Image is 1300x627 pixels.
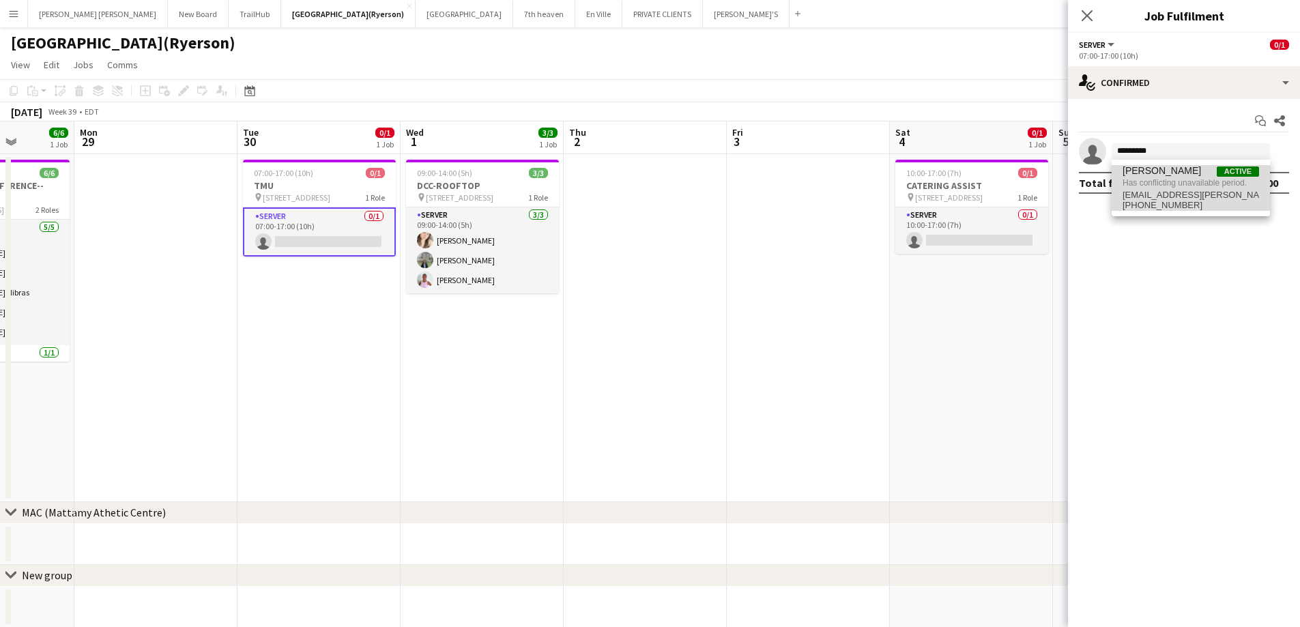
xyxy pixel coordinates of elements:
[365,192,385,203] span: 1 Role
[254,168,313,178] span: 07:00-17:00 (10h)
[1068,66,1300,99] div: Confirmed
[107,59,138,71] span: Comms
[85,106,99,117] div: EDT
[38,56,65,74] a: Edit
[406,160,559,293] app-job-card: 09:00-14:00 (5h)3/3DCC-ROOFTOP [STREET_ADDRESS]1 RoleSERVER3/309:00-14:00 (5h)[PERSON_NAME][PERSO...
[263,192,330,203] span: [STREET_ADDRESS]
[102,56,143,74] a: Comms
[11,33,235,53] h1: [GEOGRAPHIC_DATA](Ryerson)
[49,128,68,138] span: 6/6
[895,160,1048,254] app-job-card: 10:00-17:00 (7h)0/1CATERING ASSIST [STREET_ADDRESS]1 RoleSERVER0/110:00-17:00 (7h)
[529,168,548,178] span: 3/3
[895,179,1048,192] h3: CATERING ASSIST
[241,134,259,149] span: 30
[1217,166,1259,177] span: Active
[1079,40,1116,50] button: SERVER
[417,168,472,178] span: 09:00-14:00 (5h)
[732,126,743,138] span: Fri
[895,126,910,138] span: Sat
[1028,128,1047,138] span: 0/1
[22,568,72,582] div: New group
[281,1,416,27] button: [GEOGRAPHIC_DATA](Ryerson)
[513,1,575,27] button: 7th heaven
[5,56,35,74] a: View
[1079,40,1106,50] span: SERVER
[895,207,1048,254] app-card-role: SERVER0/110:00-17:00 (7h)
[1018,168,1037,178] span: 0/1
[1123,165,1201,177] span: Antonella T. Almeida
[539,139,557,149] div: 1 Job
[11,59,30,71] span: View
[50,139,68,149] div: 1 Job
[1123,190,1259,201] span: antonella.t.almeida@hotmail.com
[575,1,622,27] button: En Ville
[376,139,394,149] div: 1 Job
[906,168,962,178] span: 10:00-17:00 (7h)
[80,126,98,138] span: Mon
[1123,200,1259,211] span: +16478342894
[406,207,559,293] app-card-role: SERVER3/309:00-14:00 (5h)[PERSON_NAME][PERSON_NAME][PERSON_NAME]
[73,59,93,71] span: Jobs
[1017,192,1037,203] span: 1 Role
[243,207,396,257] app-card-role: SERVER0/107:00-17:00 (10h)
[538,128,558,138] span: 3/3
[703,1,790,27] button: [PERSON_NAME]'S
[168,1,229,27] button: New Board
[229,1,281,27] button: TrailHub
[68,56,99,74] a: Jobs
[44,59,59,71] span: Edit
[404,134,424,149] span: 1
[243,179,396,192] h3: TMU
[569,126,586,138] span: Thu
[243,126,259,138] span: Tue
[22,506,166,519] div: MAC (Mattamy Athetic Centre)
[528,192,548,203] span: 1 Role
[1058,126,1075,138] span: Sun
[622,1,703,27] button: PRIVATE CLIENTS
[243,160,396,257] app-job-card: 07:00-17:00 (10h)0/1TMU [STREET_ADDRESS]1 RoleSERVER0/107:00-17:00 (10h)
[366,168,385,178] span: 0/1
[730,134,743,149] span: 3
[1079,50,1289,61] div: 07:00-17:00 (10h)
[893,134,910,149] span: 4
[406,126,424,138] span: Wed
[35,205,59,215] span: 2 Roles
[45,106,79,117] span: Week 39
[426,192,493,203] span: [STREET_ADDRESS]
[915,192,983,203] span: [STREET_ADDRESS]
[78,134,98,149] span: 29
[1056,134,1075,149] span: 5
[406,179,559,192] h3: DCC-ROOFTOP
[28,1,168,27] button: [PERSON_NAME] [PERSON_NAME]
[567,134,586,149] span: 2
[375,128,394,138] span: 0/1
[416,1,513,27] button: [GEOGRAPHIC_DATA]
[1123,177,1259,189] span: Has conflicting unavailable period.
[1028,139,1046,149] div: 1 Job
[1079,176,1125,190] div: Total fee
[11,105,42,119] div: [DATE]
[40,168,59,178] span: 6/6
[1270,40,1289,50] span: 0/1
[1068,7,1300,25] h3: Job Fulfilment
